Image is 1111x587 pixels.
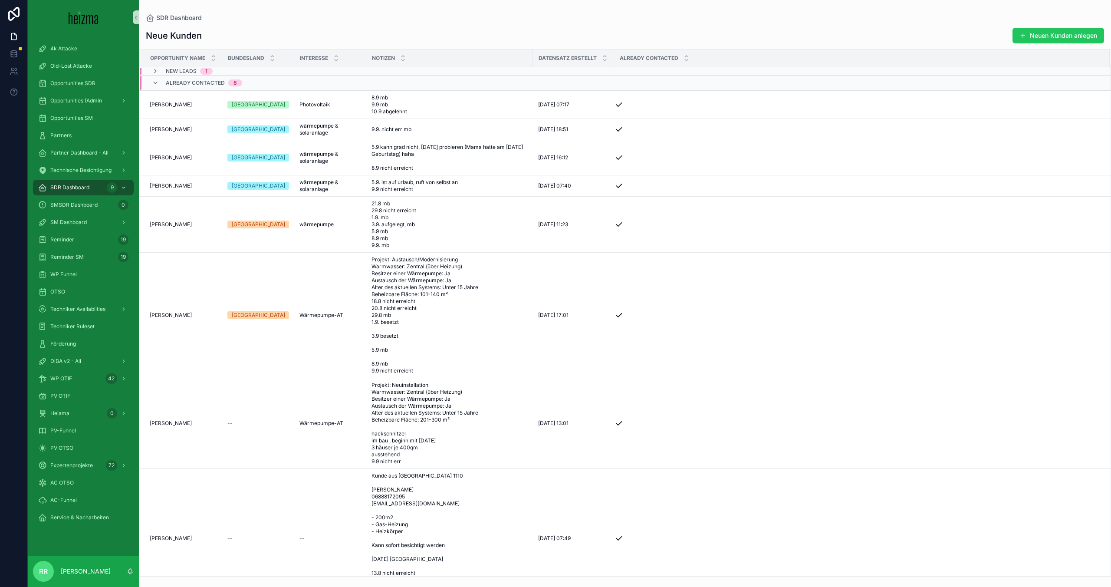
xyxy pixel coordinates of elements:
[33,353,134,369] a: DiBA v2 - All
[150,535,217,542] a: [PERSON_NAME]
[33,319,134,334] a: Techniker Ruleset
[118,252,128,262] div: 19
[538,101,569,108] span: [DATE] 07:17
[33,423,134,439] a: PV-Funnel
[539,55,597,62] span: Datensatz erstellt
[166,79,225,86] span: Already Contacted
[227,182,289,190] a: [GEOGRAPHIC_DATA]
[538,420,609,427] a: [DATE] 13:01
[33,145,134,161] a: Partner Dashboard - All
[371,256,528,374] span: Projekt: Austausch/Modernisierung Warmwasser: Zentral (über Heizung) Besitzer einer Wärmepumpe: J...
[299,312,361,319] a: Wärmepumpe-AT
[299,535,305,542] span: --
[299,535,361,542] a: --
[105,373,117,384] div: 42
[33,492,134,508] a: AC-Funnel
[33,301,134,317] a: Techniker Availabilties
[33,214,134,230] a: SM Dashboard
[538,221,568,228] span: [DATE] 11:23
[33,267,134,282] a: WP Funnel
[33,440,134,456] a: PV OTSO
[232,221,285,228] div: [GEOGRAPHIC_DATA]
[232,182,285,190] div: [GEOGRAPHIC_DATA]
[150,182,217,189] a: [PERSON_NAME]
[299,122,361,136] span: wärmepumpe & solaranlage
[33,162,134,178] a: Technische Besichtigung
[227,420,289,427] a: --
[50,497,77,504] span: AC-Funnel
[227,221,289,228] a: [GEOGRAPHIC_DATA]
[228,55,264,62] span: Bundesland
[33,128,134,143] a: Partners
[33,180,134,195] a: SDR Dashboard9
[1012,28,1104,43] a: Neuen Kunden anlegen
[28,35,139,537] div: scrollable content
[232,154,285,162] div: [GEOGRAPHIC_DATA]
[227,420,233,427] span: --
[50,427,76,434] span: PV-Funnel
[227,154,289,162] a: [GEOGRAPHIC_DATA]
[538,126,568,133] span: [DATE] 18:51
[150,55,205,62] span: Opportunity Name
[50,115,93,122] span: Opportunities SM
[150,101,192,108] span: [PERSON_NAME]
[150,221,192,228] span: [PERSON_NAME]
[50,45,77,52] span: 4k Attacke
[50,149,108,156] span: Partner Dashboard - All
[118,234,128,245] div: 19
[150,420,192,427] span: [PERSON_NAME]
[33,510,134,525] a: Service & Nacharbeiten
[33,371,134,386] a: WP OTIF42
[372,55,395,62] span: Notizen
[50,184,89,191] span: SDR Dashboard
[33,336,134,352] a: Förderung
[371,179,528,193] a: 5.9. ist auf urlaub, ruft von selbst an 9.9 nicht erreicht
[33,406,134,421] a: Heiama0
[150,101,217,108] a: [PERSON_NAME]
[33,388,134,404] a: PV OTIF
[50,358,81,365] span: DiBA v2 - All
[50,288,65,295] span: OTSO
[150,420,217,427] a: [PERSON_NAME]
[50,254,84,261] span: Reminder SM
[371,94,443,115] span: 8.9 mb 9.9 mb 10.9 abgelehnt
[33,58,134,74] a: Old-Lost Attacke
[33,110,134,126] a: Opportunities SM
[50,236,74,243] span: Reminder
[50,340,76,347] span: Förderung
[33,475,134,491] a: AC OTSO
[118,200,128,210] div: 0
[146,13,202,22] a: SDR Dashboard
[299,420,343,427] span: Wärmepumpe-AT
[371,94,528,115] a: 8.9 mb 9.9 mb 10.9 abgelehnt
[50,479,74,486] span: AC OTSO
[166,68,197,75] span: New Leads
[227,101,289,109] a: [GEOGRAPHIC_DATA]
[299,221,361,228] a: wärmepumpe
[150,221,217,228] a: [PERSON_NAME]
[371,144,528,171] span: 5.9 kann grad nicht, [DATE] probieren (Mama hatte am [DATE] Geburtstag) haha 8.9 nicht erreicht
[299,179,361,193] a: wärmepumpe & solaranlage
[156,13,202,22] span: SDR Dashboard
[69,10,99,24] img: App logo
[150,154,192,161] span: [PERSON_NAME]
[50,97,102,104] span: Opportunities (Admin
[33,93,134,109] a: Opportunities (Admin
[205,68,207,75] div: 1
[538,126,609,133] a: [DATE] 18:51
[538,182,609,189] a: [DATE] 07:40
[50,392,70,399] span: PV OTIF
[538,535,571,542] span: [DATE] 07:49
[538,535,609,542] a: [DATE] 07:49
[50,306,105,313] span: Techniker Availabilties
[33,41,134,56] a: 4k Attacke
[538,101,609,108] a: [DATE] 07:17
[107,182,117,193] div: 9
[61,567,111,576] p: [PERSON_NAME]
[300,55,328,62] span: Interesse
[150,312,217,319] a: [PERSON_NAME]
[50,80,95,87] span: Opportunities SDR
[620,55,678,62] span: Already Contacted
[150,126,192,133] span: [PERSON_NAME]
